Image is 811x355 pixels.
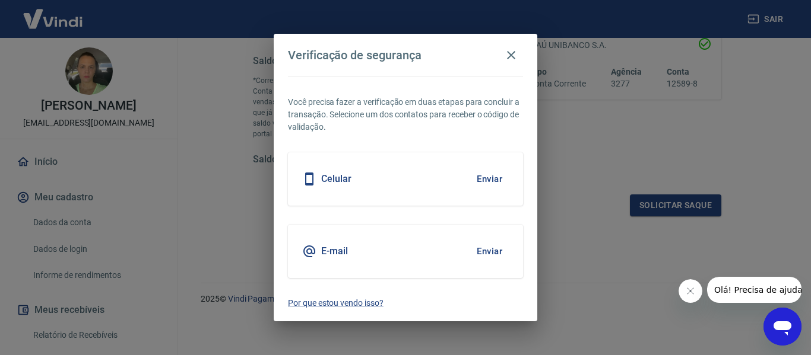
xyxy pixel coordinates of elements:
h5: Celular [321,173,351,185]
span: Olá! Precisa de ajuda? [7,8,100,18]
h5: E-mail [321,245,348,257]
iframe: Fechar mensagem [679,279,702,303]
iframe: Mensagem da empresa [707,277,802,303]
iframe: Botão para abrir a janela de mensagens [764,308,802,346]
button: Enviar [470,167,509,191]
h4: Verificação de segurança [288,48,422,62]
a: Por que estou vendo isso? [288,297,523,309]
button: Enviar [470,239,509,264]
p: Você precisa fazer a verificação em duas etapas para concluir a transação. Selecione um dos conta... [288,96,523,133]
